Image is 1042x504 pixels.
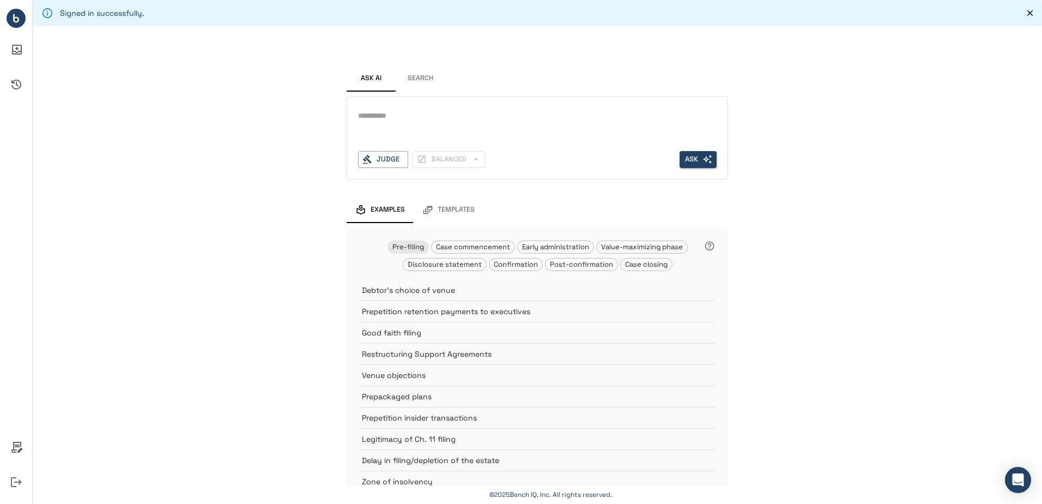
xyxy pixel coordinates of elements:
div: Case commencement [431,241,515,254]
div: Delay in filing/depletion of the estate [360,449,715,471]
p: Restructuring Support Agreements [362,349,688,359]
span: Ask AI [361,74,381,83]
button: Judge [358,151,408,168]
div: Prepetition insider transactions [360,407,715,428]
p: Zone of insolvency [362,476,688,487]
div: Disclosure statement [403,258,487,271]
span: Pre-filing [388,242,428,251]
p: Good faith filing [362,327,688,338]
p: Prepetition insider transactions [362,412,688,423]
p: Delay in filing/depletion of the estate [362,455,688,466]
div: Prepackaged plans [360,386,715,407]
span: Examples [371,206,405,214]
span: Disclosure statement [403,260,486,269]
span: Confirmation [489,260,542,269]
div: Debtor's choice of venue [360,280,715,301]
div: Pre-filing [387,241,429,254]
p: Prepackaged plans [362,391,688,402]
p: Debtor's choice of venue [362,285,688,296]
div: Signed in successfully. [60,3,144,23]
span: Post-confirmation [546,260,617,269]
div: Venue objections [360,364,715,386]
div: Prepetition retention payments to executives [360,301,715,322]
div: examples and templates tabs [347,197,728,223]
div: Early administration [517,241,594,254]
div: Confirmation [489,258,543,271]
span: Early administration [518,242,593,251]
button: Search [396,65,445,92]
div: Zone of insolvency [360,471,715,492]
span: Case closing [621,260,672,269]
div: Legitimacy of Ch. 11 filing [360,428,715,449]
p: Legitimacy of Ch. 11 filing [362,434,688,445]
div: Open Intercom Messenger [1005,467,1031,493]
div: Restructuring Support Agreements [360,343,715,364]
div: Case closing [620,258,673,271]
p: Venue objections [362,370,688,381]
span: Value-maximizing phase [597,242,687,251]
button: Ask [680,151,717,168]
span: Case commencement [432,242,514,251]
span: Enter search text [680,151,717,168]
div: Post-confirmation [545,258,618,271]
span: Templates [438,206,475,214]
div: Value-maximizing phase [596,241,688,254]
div: Good faith filing [360,322,715,343]
p: Prepetition retention payments to executives [362,306,688,317]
